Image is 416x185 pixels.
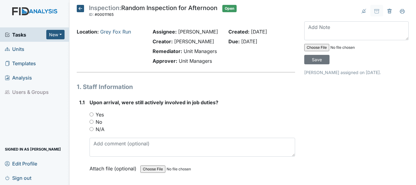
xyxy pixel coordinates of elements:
[251,29,267,35] span: [DATE]
[89,12,94,17] span: ID:
[184,48,217,54] span: Unit Managers
[5,31,46,38] a: Tasks
[153,48,182,54] strong: Remediator:
[89,4,121,12] span: Inspection:
[90,162,139,172] label: Attach file (optional)
[5,59,36,68] span: Templates
[90,120,93,124] input: No
[90,127,93,131] input: N/A
[77,29,99,35] strong: Location:
[153,38,173,44] strong: Creator:
[77,82,295,91] h1: 1. Staff Information
[5,144,61,154] span: Signed in as [PERSON_NAME]
[89,5,217,18] div: Random Inspection for Afternoon
[5,44,24,54] span: Units
[178,29,218,35] span: [PERSON_NAME]
[228,29,249,35] strong: Created:
[96,111,104,118] label: Yes
[241,38,257,44] span: [DATE]
[46,30,65,39] button: New
[5,73,32,82] span: Analysis
[100,29,131,35] a: Grey Fox Run
[95,12,114,17] span: #00011165
[228,38,240,44] strong: Due:
[96,118,102,126] label: No
[222,5,237,12] span: Open
[179,58,212,64] span: Unit Managers
[5,159,37,168] span: Edit Profile
[304,55,330,64] input: Save
[96,126,104,133] label: N/A
[153,58,177,64] strong: Approver:
[304,69,409,76] p: [PERSON_NAME] assigned on [DATE].
[5,173,31,183] span: Sign out
[153,29,177,35] strong: Assignee:
[90,99,218,105] span: Upon arrival, were still actively involved in job duties?
[174,38,214,44] span: [PERSON_NAME]
[90,112,93,116] input: Yes
[79,99,85,106] label: 1.1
